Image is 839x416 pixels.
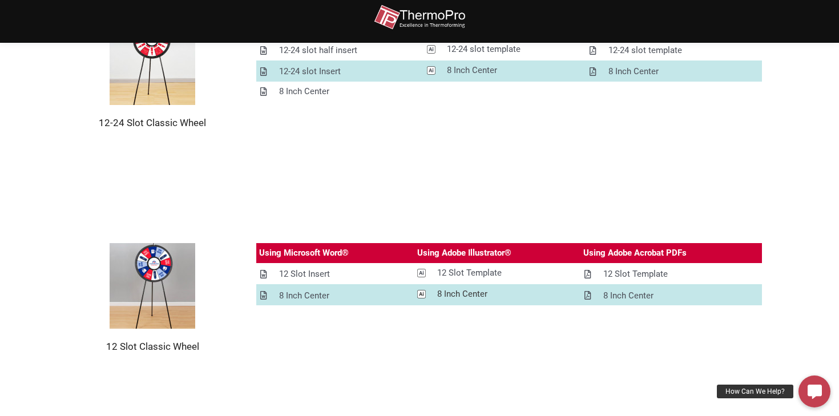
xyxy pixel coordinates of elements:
div: Using Adobe Illustrator® [417,246,511,260]
div: 8 Inch Center [447,63,497,78]
a: 8 Inch Center [580,286,761,306]
a: How Can We Help? [798,375,830,407]
div: Using Microsoft Word® [259,246,349,260]
img: thermopro-logo-non-iso [374,5,465,30]
div: 8 Inch Center [437,287,487,301]
div: 12-24 slot template [447,42,521,56]
div: 12 Slot Template [603,267,668,281]
div: How Can We Help? [717,385,793,398]
a: 8 Inch Center [586,62,762,82]
a: 12-24 slot template [586,41,762,60]
h2: 12-24 Slot Classic Wheel [77,116,228,129]
a: 12 Slot Insert [256,264,414,284]
a: 8 Inch Center [424,60,586,80]
a: 12-24 slot template [424,39,586,59]
div: 12-24 slot template [608,43,682,58]
div: 8 Inch Center [279,289,329,303]
div: Using Adobe Acrobat PDFs [583,246,687,260]
a: 12-24 slot half insert [256,41,424,60]
h2: 12 Slot Classic Wheel [77,340,228,353]
div: 12-24 slot half insert [279,43,357,58]
a: 8 Inch Center [256,82,424,102]
div: 12 Slot Template [437,266,502,280]
a: 8 Inch Center [256,286,414,306]
div: 8 Inch Center [608,64,659,79]
a: 12-24 slot Insert [256,62,424,82]
div: 8 Inch Center [279,84,329,99]
div: 8 Inch Center [603,289,654,303]
div: 12 Slot Insert [279,267,330,281]
a: 12 Slot Template [414,263,580,283]
a: 8 Inch Center [414,284,580,304]
div: 12-24 slot Insert [279,64,341,79]
a: 12 Slot Template [580,264,761,284]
